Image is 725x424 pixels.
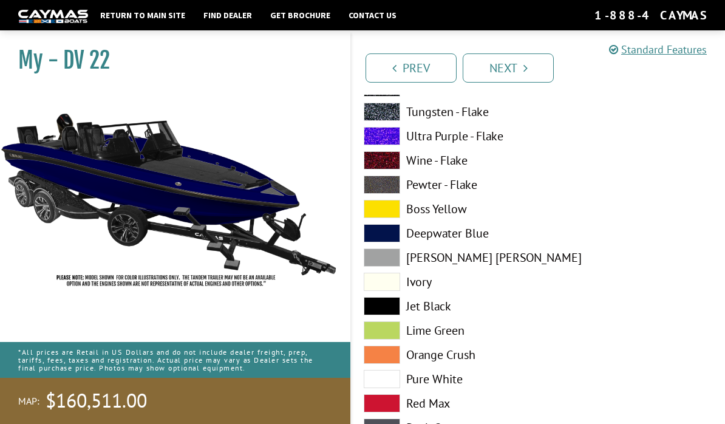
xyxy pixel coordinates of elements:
[364,321,526,340] label: Lime Green
[264,7,336,23] a: Get Brochure
[594,7,707,23] div: 1-888-4CAYMAS
[364,297,526,315] label: Jet Black
[18,10,88,22] img: white-logo-c9c8dbefe5ff5ceceb0f0178aa75bf4bb51f6bca0971e226c86eb53dfe498488.png
[342,7,403,23] a: Contact Us
[364,127,526,145] label: Ultra Purple - Flake
[463,53,554,83] a: Next
[18,395,39,408] span: MAP:
[46,388,147,414] span: $160,511.00
[94,7,191,23] a: Return to main site
[364,346,526,364] label: Orange Crush
[364,200,526,218] label: Boss Yellow
[364,103,526,121] label: Tungsten - Flake
[364,176,526,194] label: Pewter - Flake
[364,248,526,267] label: [PERSON_NAME] [PERSON_NAME]
[197,7,258,23] a: Find Dealer
[18,342,332,378] p: *All prices are Retail in US Dollars and do not include dealer freight, prep, tariffs, fees, taxe...
[364,273,526,291] label: Ivory
[609,43,707,56] a: Standard Features
[364,394,526,412] label: Red Max
[366,53,457,83] a: Prev
[364,370,526,388] label: Pure White
[18,47,320,74] h1: My - DV 22
[362,52,725,83] ul: Pagination
[364,151,526,169] label: Wine - Flake
[364,224,526,242] label: Deepwater Blue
